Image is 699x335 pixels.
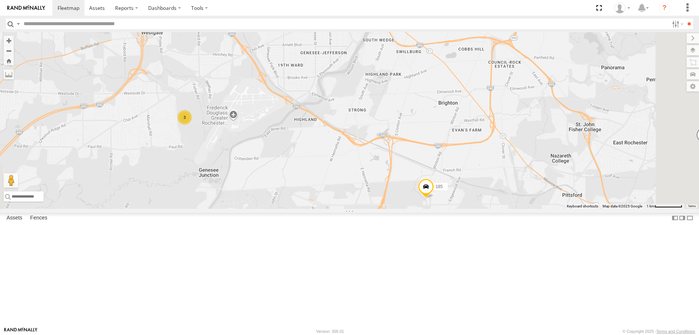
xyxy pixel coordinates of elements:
button: Keyboard shortcuts [567,204,598,209]
button: Zoom out [4,46,14,56]
label: Search Filter Options [669,19,685,29]
button: Map Scale: 1 km per 72 pixels [644,204,684,209]
label: Search Query [15,19,21,29]
span: Map data ©2025 Google [603,204,642,208]
label: Map Settings [687,81,699,91]
a: Visit our Website [4,328,37,335]
label: Hide Summary Table [686,213,694,223]
div: Version: 305.01 [316,329,344,334]
button: Drag Pegman onto the map to open Street View [4,173,18,188]
div: David Steen [612,3,633,13]
button: Zoom Home [4,56,14,66]
div: © Copyright 2025 - [623,329,695,334]
a: Terms [688,205,696,208]
div: 3 [177,110,192,125]
img: rand-logo.svg [7,5,45,11]
a: Terms and Conditions [656,329,695,334]
span: 185 [435,184,443,189]
i: ? [659,2,670,14]
label: Dock Summary Table to the Right [679,213,686,223]
label: Fences [27,213,51,223]
label: Dock Summary Table to the Left [671,213,679,223]
button: Zoom in [4,36,14,46]
span: 1 km [647,204,655,208]
label: Assets [3,213,26,223]
label: Measure [4,69,14,79]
